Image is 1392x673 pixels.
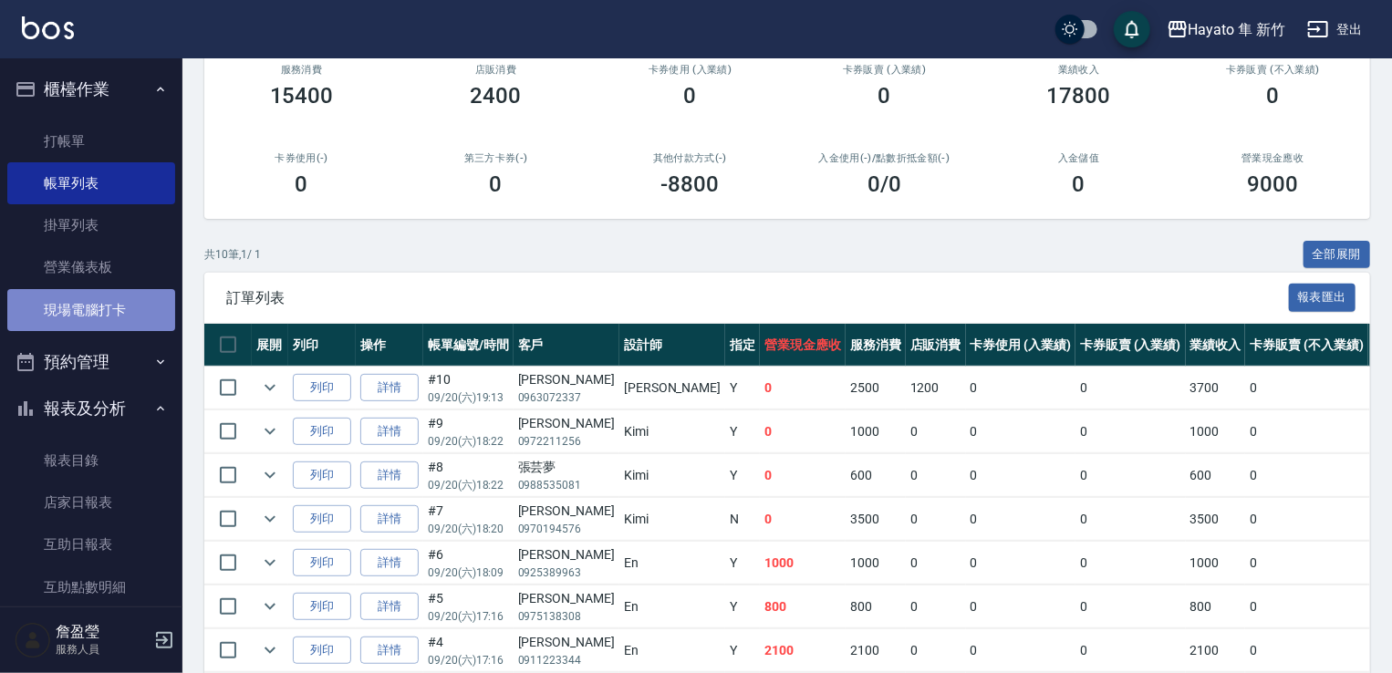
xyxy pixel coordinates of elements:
[1114,11,1150,47] button: save
[846,410,906,453] td: 1000
[226,64,377,76] h3: 服務消費
[966,498,1076,541] td: 0
[296,171,308,197] h3: 0
[1075,454,1186,497] td: 0
[1198,152,1348,164] h2: 營業現金應收
[867,171,901,197] h3: 0 /0
[7,120,175,162] a: 打帳單
[7,338,175,386] button: 預約管理
[428,433,509,450] p: 09/20 (六) 18:22
[518,633,615,652] div: [PERSON_NAME]
[906,585,966,628] td: 0
[256,374,284,401] button: expand row
[760,585,846,628] td: 800
[1300,13,1370,47] button: 登出
[428,564,509,581] p: 09/20 (六) 18:09
[356,324,423,367] th: 操作
[293,549,351,577] button: 列印
[293,461,351,490] button: 列印
[293,637,351,665] button: 列印
[7,289,175,331] a: 現場電腦打卡
[809,64,960,76] h2: 卡券販賣 (入業績)
[725,542,760,585] td: Y
[360,505,419,533] a: 詳情
[22,16,74,39] img: Logo
[518,589,615,608] div: [PERSON_NAME]
[615,64,765,76] h2: 卡券使用 (入業績)
[846,629,906,672] td: 2100
[1186,629,1246,672] td: 2100
[423,454,514,497] td: #8
[360,418,419,446] a: 詳情
[360,374,419,402] a: 詳情
[293,505,351,533] button: 列印
[846,498,906,541] td: 3500
[1186,542,1246,585] td: 1000
[226,152,377,164] h2: 卡券使用(-)
[966,324,1076,367] th: 卡券使用 (入業績)
[1248,171,1299,197] h3: 9000
[423,324,514,367] th: 帳單編號/時間
[966,410,1076,453] td: 0
[360,461,419,490] a: 詳情
[966,454,1076,497] td: 0
[1075,542,1186,585] td: 0
[293,418,351,446] button: 列印
[270,83,334,109] h3: 15400
[619,629,725,672] td: En
[428,652,509,668] p: 09/20 (六) 17:16
[906,324,966,367] th: 店販消費
[7,523,175,565] a: 互助日報表
[846,324,906,367] th: 服務消費
[906,629,966,672] td: 0
[1186,367,1246,409] td: 3700
[423,585,514,628] td: #5
[428,608,509,625] p: 09/20 (六) 17:16
[619,367,725,409] td: [PERSON_NAME]
[7,481,175,523] a: 店家日報表
[1186,324,1246,367] th: 業績收入
[809,152,960,164] h2: 入金使用(-) /點數折抵金額(-)
[1245,629,1367,672] td: 0
[725,367,760,409] td: Y
[288,324,356,367] th: 列印
[846,585,906,628] td: 800
[966,585,1076,628] td: 0
[1189,18,1285,41] div: Hayato 隼 新竹
[846,454,906,497] td: 600
[514,324,619,367] th: 客戶
[878,83,891,109] h3: 0
[725,585,760,628] td: Y
[1245,542,1367,585] td: 0
[7,162,175,204] a: 帳單列表
[684,83,697,109] h3: 0
[906,542,966,585] td: 0
[490,171,503,197] h3: 0
[7,440,175,481] a: 報表目錄
[1245,454,1367,497] td: 0
[428,521,509,537] p: 09/20 (六) 18:20
[1198,64,1348,76] h2: 卡券販賣 (不入業績)
[619,454,725,497] td: Kimi
[725,410,760,453] td: Y
[661,171,720,197] h3: -8800
[518,545,615,564] div: [PERSON_NAME]
[428,389,509,406] p: 09/20 (六) 19:13
[1047,83,1111,109] h3: 17800
[906,410,966,453] td: 0
[204,246,261,263] p: 共 10 筆, 1 / 1
[1245,367,1367,409] td: 0
[518,652,615,668] p: 0911223344
[256,637,284,664] button: expand row
[906,498,966,541] td: 0
[56,623,149,641] h5: 詹盈瑩
[1186,498,1246,541] td: 3500
[518,389,615,406] p: 0963072337
[252,324,288,367] th: 展開
[360,593,419,621] a: 詳情
[1289,284,1356,312] button: 報表匯出
[619,585,725,628] td: En
[1245,410,1367,453] td: 0
[421,64,571,76] h2: 店販消費
[760,498,846,541] td: 0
